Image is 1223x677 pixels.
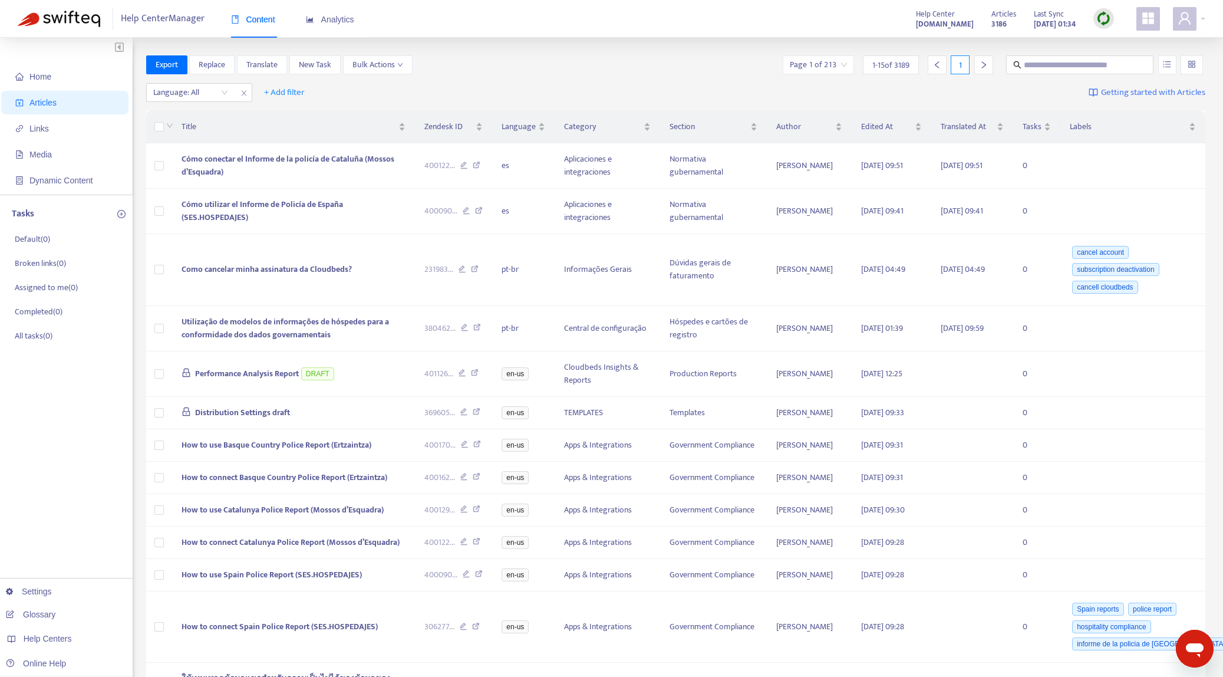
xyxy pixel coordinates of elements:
[236,86,252,100] span: close
[660,429,767,462] td: Government Compliance
[182,535,400,549] span: How to connect Catalunya Police Report (Mossos d’Esquadra)
[1013,143,1060,189] td: 0
[424,568,457,581] span: 400090 ...
[555,234,660,306] td: Informações Gerais
[182,471,387,484] span: How to connect Basque Country Police Report (Ertzaintza)
[264,86,305,100] span: + Add filter
[6,587,52,596] a: Settings
[6,659,66,668] a: Online Help
[1072,246,1129,259] span: cancel account
[29,72,51,81] span: Home
[1072,263,1159,276] span: subscription deactivation
[861,204,904,218] span: [DATE] 09:41
[182,368,191,377] span: lock
[492,111,555,143] th: Language
[564,120,641,133] span: Category
[861,471,903,484] span: [DATE] 09:31
[1013,527,1060,559] td: 0
[18,11,100,27] img: Swifteq
[1178,11,1192,25] span: user
[660,143,767,189] td: Normativa gubernamental
[182,620,378,633] span: How to connect Spain Police Report (SES.HOSPEDAJES)
[767,306,852,351] td: [PERSON_NAME]
[941,262,985,276] span: [DATE] 04:49
[1013,591,1060,663] td: 0
[424,471,455,484] span: 400162 ...
[182,198,343,224] span: Cómo utilizar el Informe de Policía de España (SES.HOSPEDAJES)
[1128,603,1176,616] span: police report
[660,234,767,306] td: Dúvidas gerais de faturamento
[1013,559,1060,591] td: 0
[29,176,93,185] span: Dynamic Content
[424,504,455,517] span: 400129 ...
[941,120,995,133] span: Translated At
[1072,620,1151,633] span: hospitality compliance
[767,234,852,306] td: [PERSON_NAME]
[15,305,62,318] p: Completed ( 0 )
[424,205,457,218] span: 400090 ...
[1072,281,1138,294] span: cancell cloudbeds
[24,634,72,643] span: Help Centers
[1101,86,1205,100] span: Getting started with Articles
[555,559,660,591] td: Apps & Integrations
[861,262,905,276] span: [DATE] 04:49
[231,15,275,24] span: Content
[767,527,852,559] td: [PERSON_NAME]
[29,124,49,133] span: Links
[660,462,767,494] td: Government Compliance
[306,15,354,24] span: Analytics
[424,406,455,419] span: 369605 ...
[29,150,52,159] span: Media
[555,111,660,143] th: Category
[231,15,239,24] span: book
[660,189,767,234] td: Normativa gubernamental
[776,120,833,133] span: Author
[933,61,941,69] span: left
[1013,189,1060,234] td: 0
[861,438,903,452] span: [DATE] 09:31
[861,503,905,517] span: [DATE] 09:30
[767,591,852,663] td: [PERSON_NAME]
[492,143,555,189] td: es
[555,143,660,189] td: Aplicaciones e integraciones
[502,367,529,380] span: en-us
[1089,88,1098,97] img: image-link
[424,322,456,335] span: 380462 ...
[415,111,493,143] th: Zendesk ID
[555,189,660,234] td: Aplicaciones e integraciones
[492,306,555,351] td: pt-br
[146,55,187,74] button: Export
[555,494,660,527] td: Apps & Integrations
[767,494,852,527] td: [PERSON_NAME]
[502,406,529,419] span: en-us
[237,55,287,74] button: Translate
[172,111,415,143] th: Title
[555,397,660,429] td: TEMPLATES
[117,210,126,218] span: plus-circle
[767,397,852,429] td: [PERSON_NAME]
[1013,61,1021,69] span: search
[424,620,454,633] span: 306277 ...
[182,152,394,179] span: Cómo conectar el Informe de la policía de Cataluña (Mossos d’Esquadra)
[555,527,660,559] td: Apps & Integrations
[941,321,984,335] span: [DATE] 09:59
[767,429,852,462] td: [PERSON_NAME]
[852,111,931,143] th: Edited At
[424,263,453,276] span: 231983 ...
[343,55,413,74] button: Bulk Actionsdown
[301,367,334,380] span: DRAFT
[660,397,767,429] td: Templates
[15,73,24,81] span: home
[1070,120,1186,133] span: Labels
[767,189,852,234] td: [PERSON_NAME]
[1034,8,1064,21] span: Last Sync
[861,159,903,172] span: [DATE] 09:51
[6,610,55,619] a: Glossary
[15,176,24,185] span: container
[555,306,660,351] td: Central de configuração
[861,367,902,380] span: [DATE] 12:25
[502,536,529,549] span: en-us
[424,536,455,549] span: 400122 ...
[15,124,24,133] span: link
[931,111,1014,143] th: Translated At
